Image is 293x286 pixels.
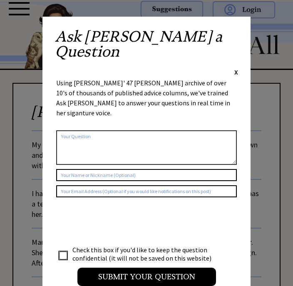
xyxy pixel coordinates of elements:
[77,268,216,286] input: Submit your Question
[72,245,219,263] td: Check this box if you'd like to keep the question confidential (it will not be saved on this webs...
[56,206,183,238] iframe: reCAPTCHA
[56,185,237,197] input: Your Email Address (Optional if you would like notifications on this post)
[234,68,238,76] span: X
[56,169,237,181] input: Your Name or Nickname (Optional)
[56,78,237,126] div: Using [PERSON_NAME]' 47 [PERSON_NAME] archive of over 10's of thousands of published advice colum...
[55,29,238,67] h2: Ask [PERSON_NAME] a Question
